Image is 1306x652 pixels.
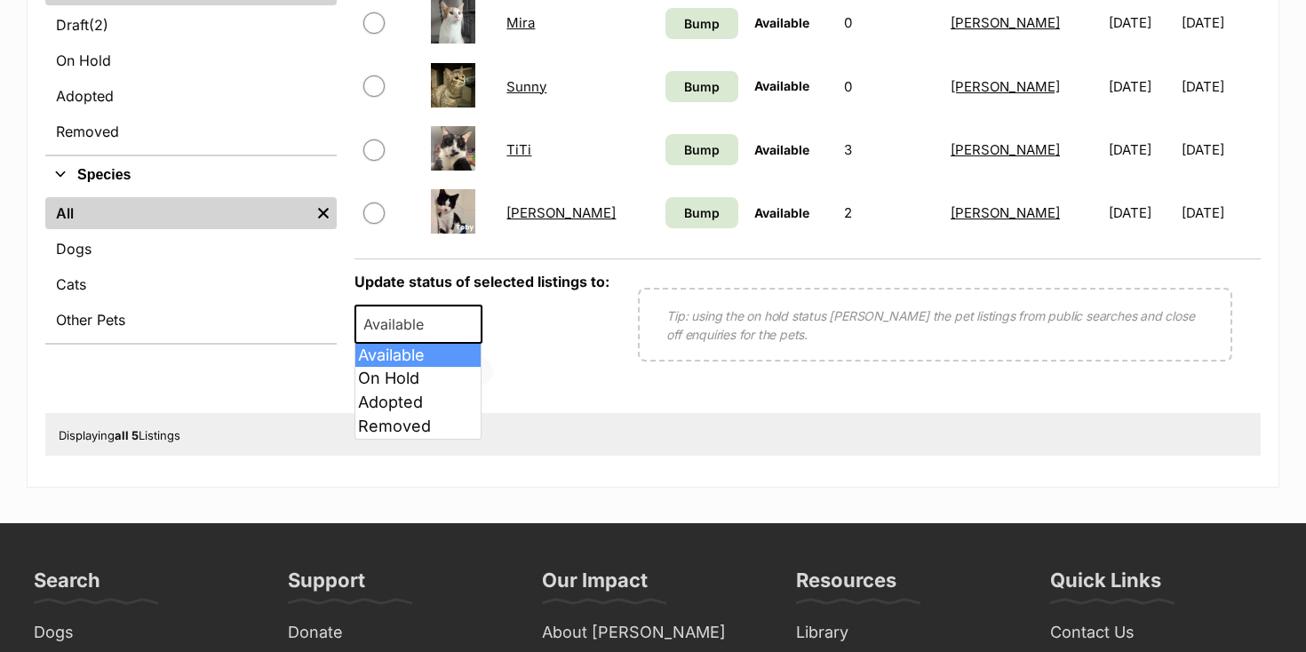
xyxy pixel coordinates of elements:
[45,304,337,336] a: Other Pets
[45,44,337,76] a: On Hold
[288,568,365,603] h3: Support
[355,415,481,439] li: Removed
[115,428,139,442] strong: all 5
[684,140,720,159] span: Bump
[355,367,481,391] li: On Hold
[665,134,739,165] a: Bump
[356,312,442,337] span: Available
[951,14,1060,31] a: [PERSON_NAME]
[45,80,337,112] a: Adopted
[354,273,609,290] label: Update status of selected listings to:
[1182,119,1259,180] td: [DATE]
[1182,182,1259,243] td: [DATE]
[45,9,337,41] a: Draft
[684,14,720,33] span: Bump
[837,119,942,180] td: 3
[542,568,648,603] h3: Our Impact
[665,8,739,39] a: Bump
[837,56,942,117] td: 0
[506,204,616,221] a: [PERSON_NAME]
[951,141,1060,158] a: [PERSON_NAME]
[281,619,517,647] a: Donate
[1043,619,1279,647] a: Contact Us
[1102,182,1179,243] td: [DATE]
[355,391,481,415] li: Adopted
[666,306,1204,344] p: Tip: using the on hold status [PERSON_NAME] the pet listings from public searches and close off e...
[45,233,337,265] a: Dogs
[665,71,739,102] a: Bump
[1050,568,1161,603] h3: Quick Links
[506,78,546,95] a: Sunny
[1102,56,1179,117] td: [DATE]
[45,194,337,343] div: Species
[1102,119,1179,180] td: [DATE]
[310,197,337,229] a: Remove filter
[837,182,942,243] td: 2
[506,141,531,158] a: TiTi
[506,14,535,31] a: Mira
[951,78,1060,95] a: [PERSON_NAME]
[355,344,481,368] li: Available
[754,205,809,220] span: Available
[59,428,180,442] span: Displaying Listings
[45,197,310,229] a: All
[45,115,337,147] a: Removed
[796,568,896,603] h3: Resources
[535,619,771,647] a: About [PERSON_NAME]
[45,163,337,187] button: Species
[1182,56,1259,117] td: [DATE]
[754,78,809,93] span: Available
[27,619,263,647] a: Dogs
[754,142,809,157] span: Available
[684,77,720,96] span: Bump
[34,568,100,603] h3: Search
[789,619,1025,647] a: Library
[665,197,739,228] a: Bump
[684,203,720,222] span: Bump
[754,15,809,30] span: Available
[354,305,482,344] span: Available
[89,14,108,36] span: (2)
[45,268,337,300] a: Cats
[951,204,1060,221] a: [PERSON_NAME]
